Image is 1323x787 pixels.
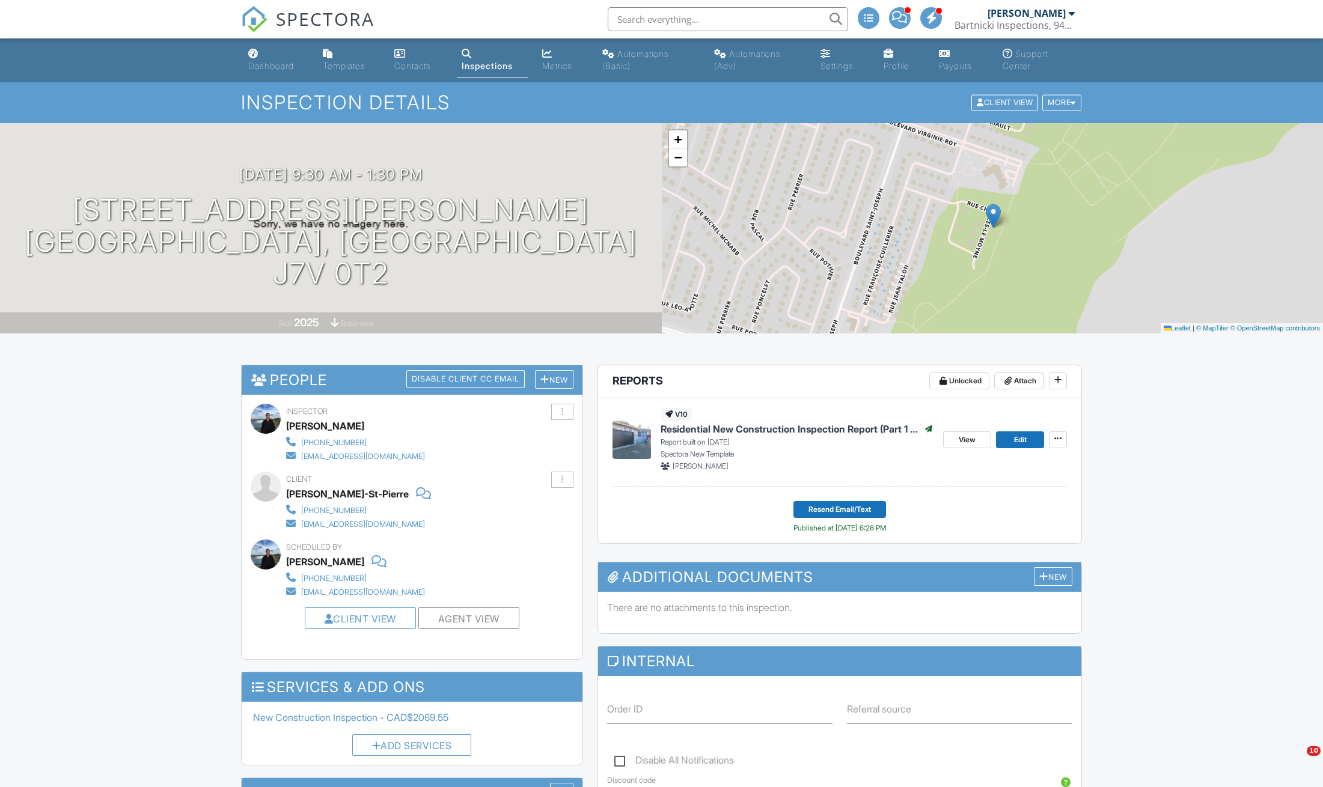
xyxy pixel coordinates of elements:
div: Dashboard [248,61,294,71]
a: Templates [318,43,380,77]
div: [PERSON_NAME] [286,417,364,435]
div: Settings [820,61,854,71]
a: SPECTORA [241,16,374,41]
a: © OpenStreetMap contributors [1230,324,1320,332]
h3: People [242,365,582,395]
div: Disable Client CC Email [406,370,525,388]
a: Support Center [998,43,1080,77]
a: © MapTiler [1196,324,1229,332]
label: Discount code [607,775,656,786]
h3: Internal [598,646,1082,676]
h3: Services & Add ons [242,672,582,702]
div: New [535,370,573,389]
a: Zoom out [669,148,687,166]
div: New [1034,567,1072,586]
a: [PHONE_NUMBER] [286,435,425,448]
a: Inspections [457,43,528,77]
span: Scheduled By [286,542,342,552]
div: [EMAIL_ADDRESS][DOMAIN_NAME] [301,452,425,461]
span: 10 [1307,746,1321,756]
label: Referral source [847,702,911,716]
div: Add Services [352,734,472,756]
a: Dashboard [243,43,308,77]
a: Leaflet [1164,324,1191,332]
div: 2025 [294,316,319,329]
div: [PHONE_NUMBER] [301,506,367,515]
div: [PHONE_NUMBER] [301,438,367,448]
div: Payouts [939,61,972,71]
div: Profile [884,61,909,71]
div: Client View [971,95,1038,111]
img: The Best Home Inspection Software - Spectora [241,6,267,32]
span: + [674,132,682,147]
label: Disable All Notifications [614,755,734,770]
a: [EMAIL_ADDRESS][DOMAIN_NAME] [286,449,425,462]
a: [EMAIL_ADDRESS][DOMAIN_NAME] [286,585,425,598]
span: Client [286,475,312,484]
li: Service: New Construction Inspection [251,711,573,724]
a: Automations (Basic) [597,43,700,77]
h1: Inspection Details [241,92,1083,113]
a: [PHONE_NUMBER] [286,503,426,516]
a: Settings [816,43,869,77]
div: More [1042,95,1081,111]
div: [EMAIL_ADDRESS][DOMAIN_NAME] [301,520,425,529]
label: Order ID [607,702,643,716]
a: Metrics [537,43,587,77]
div: Support Center [1003,49,1048,71]
div: [EMAIL_ADDRESS][DOMAIN_NAME] [301,588,425,597]
div: [PERSON_NAME] [988,7,1066,19]
div: Inspections [462,61,513,71]
a: Automations (Advanced) [709,43,806,77]
p: There are no attachments to this inspection. [607,601,1073,614]
a: Payouts [934,43,988,77]
span: New Construction Inspection - CAD$2069.55 [253,711,448,723]
div: [PERSON_NAME]-St-Pierre [286,485,409,503]
a: Zoom in [669,130,687,148]
input: Search everything... [608,7,848,31]
h3: Additional Documents [598,562,1082,592]
a: Client View [970,97,1041,106]
h1: [STREET_ADDRESS][PERSON_NAME] [GEOGRAPHIC_DATA], [GEOGRAPHIC_DATA] J7V 0T2 [19,194,643,289]
span: − [674,150,682,165]
img: Marker [986,204,1001,228]
div: Contacts [394,61,431,71]
h3: [DATE] 9:30 am - 1:30 pm [239,166,423,183]
a: Contacts [390,43,447,77]
span: basement [341,319,373,328]
div: Templates [323,61,365,71]
span: | [1193,324,1194,332]
div: [PERSON_NAME] [286,553,364,571]
span: Inspector [286,407,328,416]
div: [PHONE_NUMBER] [301,574,367,583]
div: Metrics [542,61,572,71]
span: Built [279,319,292,328]
div: Automations (Adv) [714,49,781,71]
a: Company Profile [879,43,925,77]
div: Automations (Basic) [602,49,669,71]
div: Bartnicki Inspections, 9439-9045 Quebec Inc. [955,19,1075,31]
span: SPECTORA [276,6,374,31]
iframe: Intercom live chat [1282,746,1311,775]
a: Client View [325,613,396,625]
a: [EMAIL_ADDRESS][DOMAIN_NAME] [286,517,426,530]
a: [PHONE_NUMBER] [286,571,425,584]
